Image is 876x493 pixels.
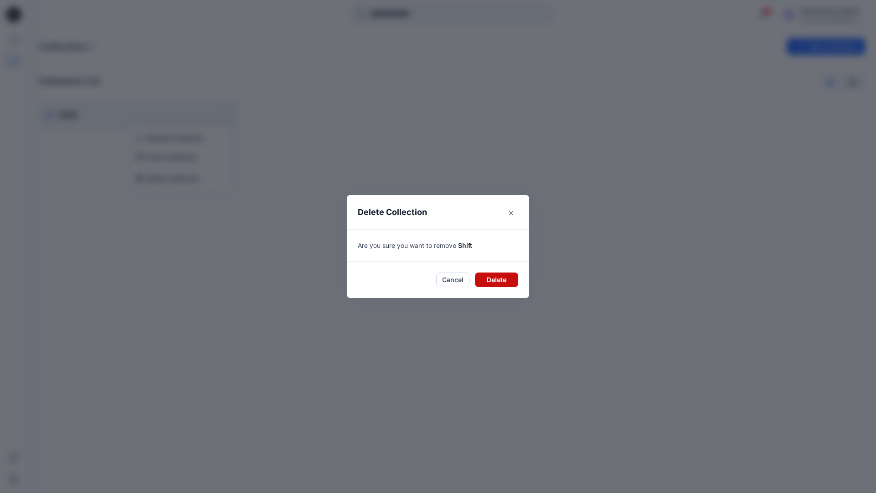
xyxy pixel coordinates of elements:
p: Are you sure you want to remove [358,241,518,250]
header: Delete Collection [347,195,529,229]
button: Close [504,206,518,220]
button: Cancel [436,273,469,287]
button: Delete [475,273,518,287]
span: Shift [458,241,472,249]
